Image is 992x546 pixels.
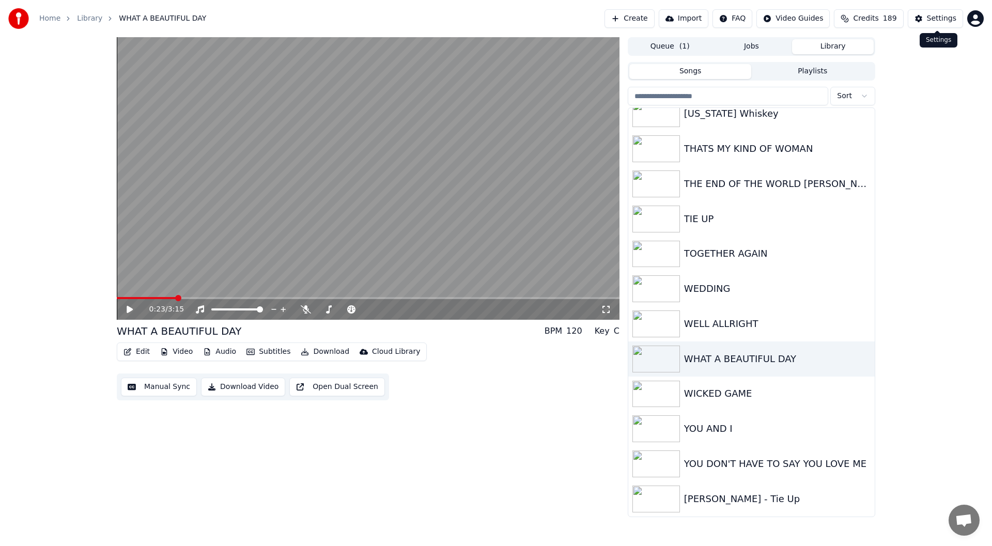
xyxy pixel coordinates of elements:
button: Download [297,345,353,359]
button: Manual Sync [121,378,197,396]
div: YOU AND I [684,422,871,436]
div: WEDDING [684,282,871,296]
div: 120 [566,325,582,337]
div: Key [595,325,610,337]
a: Home [39,13,60,24]
span: 0:23 [149,304,165,315]
img: youka [8,8,29,29]
button: Open Dual Screen [289,378,385,396]
div: BPM [545,325,562,337]
div: / [149,304,174,315]
button: Video Guides [756,9,830,28]
div: Settings [927,13,956,24]
span: Sort [837,91,852,101]
button: Playlists [751,64,874,79]
div: WHAT A BEAUTIFUL DAY [117,324,241,338]
div: THE END OF THE WORLD [PERSON_NAME] [684,177,871,191]
button: Credits189 [834,9,903,28]
div: WHAT A BEAUTIFUL DAY [684,352,871,366]
div: YOU DON'T HAVE TO SAY YOU LOVE ME [684,457,871,471]
button: FAQ [712,9,752,28]
button: Video [156,345,197,359]
span: ( 1 ) [679,41,690,52]
button: Download Video [201,378,285,396]
div: C [614,325,619,337]
span: Credits [853,13,878,24]
span: 3:15 [168,304,184,315]
div: WELL ALLRIGHT [684,317,871,331]
div: THATS MY KIND OF WOMAN [684,142,871,156]
a: Library [77,13,102,24]
button: Library [792,39,874,54]
span: WHAT A BEAUTIFUL DAY [119,13,206,24]
div: [PERSON_NAME] - Tie Up [684,492,871,506]
span: 189 [883,13,897,24]
button: Create [605,9,655,28]
div: Settings [920,33,957,48]
button: Import [659,9,708,28]
a: Open chat [949,505,980,536]
div: TOGETHER AGAIN [684,246,871,261]
div: [US_STATE] Whiskey [684,106,871,121]
button: Songs [629,64,752,79]
button: Audio [199,345,240,359]
button: Edit [119,345,154,359]
button: Settings [908,9,963,28]
nav: breadcrumb [39,13,206,24]
div: TIE UP [684,212,871,226]
button: Queue [629,39,711,54]
div: Cloud Library [372,347,420,357]
button: Subtitles [242,345,295,359]
div: WICKED GAME [684,386,871,401]
button: Jobs [711,39,793,54]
